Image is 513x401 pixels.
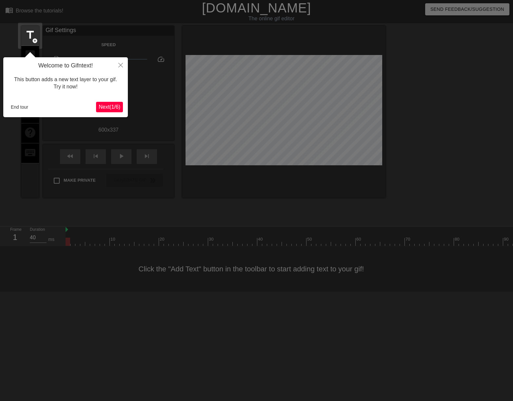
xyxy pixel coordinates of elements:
button: End tour [8,102,31,112]
h4: Welcome to Gifntext! [8,62,123,69]
div: This button adds a new text layer to your gif. Try it now! [8,69,123,97]
button: Close [113,57,128,72]
span: Next ( 1 / 6 ) [99,104,120,110]
button: Next [96,102,123,112]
